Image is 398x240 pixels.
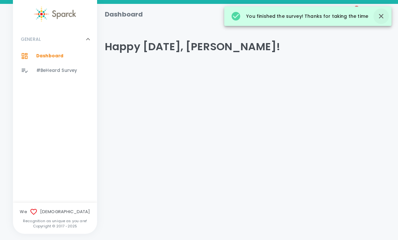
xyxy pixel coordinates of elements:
[13,29,97,49] div: GENERAL
[13,49,97,80] div: GENERAL
[36,67,77,74] span: #BeHeard Survey
[105,9,143,19] h1: Dashboard
[13,223,97,229] p: Copyright © 2017 - 2025
[13,218,97,223] p: Recognition as unique as you are!
[36,53,63,59] span: Dashboard
[13,6,97,22] a: Sparck logo
[231,8,368,24] div: You finished the survey! Thanks for taking the time
[13,208,97,216] span: We [DEMOGRAPHIC_DATA]
[21,36,41,42] p: GENERAL
[105,40,390,53] h4: Happy [DATE], [PERSON_NAME]!
[13,63,97,78] a: #BeHeard Survey
[13,49,97,63] a: Dashboard
[34,6,76,22] img: Sparck logo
